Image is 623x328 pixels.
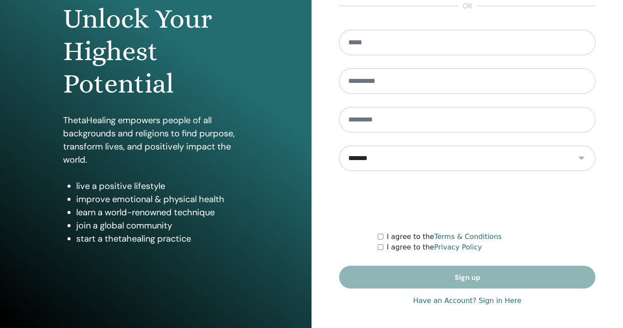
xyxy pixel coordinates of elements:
[63,3,249,100] h1: Unlock Your Highest Potential
[401,184,534,218] iframe: reCAPTCHA
[76,206,249,219] li: learn a world-renowned technique
[76,193,249,206] li: improve emotional & physical health
[387,232,502,242] label: I agree to the
[434,232,502,241] a: Terms & Conditions
[387,242,482,253] label: I agree to the
[76,232,249,245] li: start a thetahealing practice
[76,219,249,232] li: join a global community
[434,243,482,251] a: Privacy Policy
[76,179,249,193] li: live a positive lifestyle
[413,296,521,306] a: Have an Account? Sign in Here
[458,1,477,11] span: or
[63,114,249,166] p: ThetaHealing empowers people of all backgrounds and religions to find purpose, transform lives, a...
